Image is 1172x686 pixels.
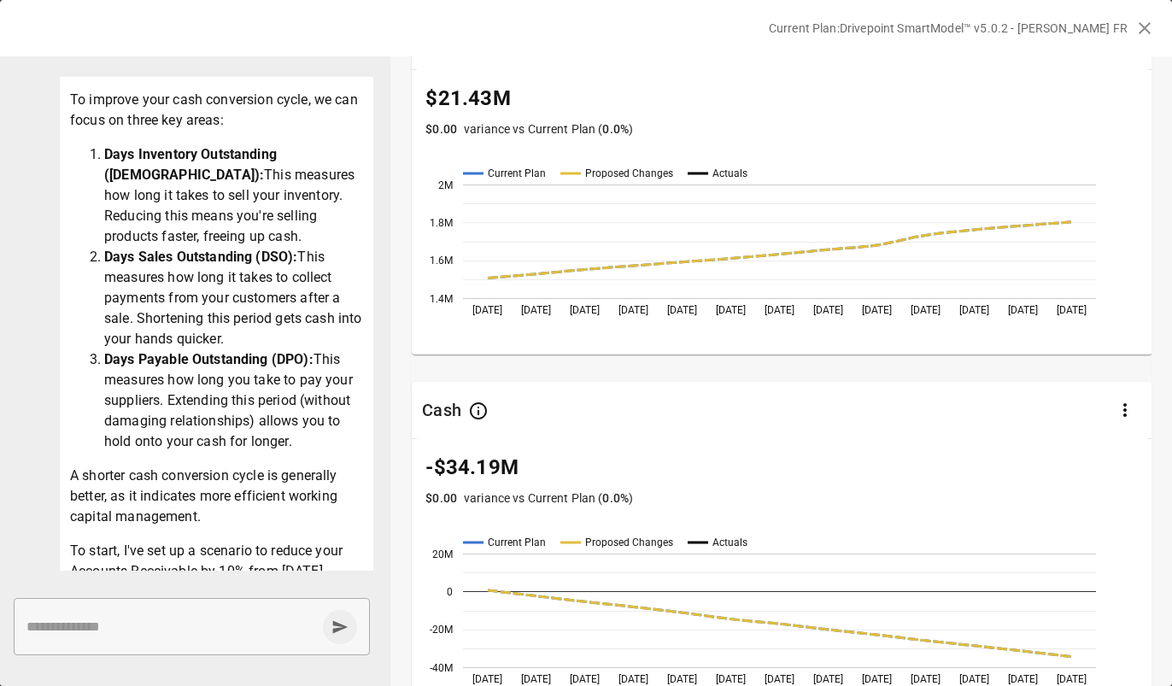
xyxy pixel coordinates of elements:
strong: Days Inventory Outstanding ([DEMOGRAPHIC_DATA]): [104,146,280,183]
text: [DATE] [1008,305,1038,317]
text: 20M [432,548,453,560]
text: [DATE] [619,305,649,317]
text: [DATE] [716,674,746,686]
li: This measures how long it takes to sell your inventory. Reducing this means you're selling produc... [104,144,363,247]
text: 1.8M [430,218,453,230]
p: Current Plan: Drivepoint SmartModel™ v5.0.2 - [PERSON_NAME] FR [769,20,1128,37]
text: [DATE] [571,305,601,317]
text: [DATE] [765,674,794,686]
text: -20M [430,624,453,636]
text: [DATE] [959,674,989,686]
p: variance vs Current Plan ( ) [464,120,633,138]
text: [DATE] [1057,674,1087,686]
text: [DATE] [813,305,843,317]
text: -40M [430,662,453,674]
text: Actuals [712,168,747,180]
text: Actuals [712,537,747,549]
li: This measures how long you take to pay your suppliers. Extending this period (without damaging re... [104,349,363,452]
text: [DATE] [473,674,503,686]
text: [DATE] [473,305,503,317]
svg: A chart. [412,159,1140,359]
text: [DATE] [522,674,552,686]
p: To improve your cash conversion cycle, we can focus on three key areas: [70,90,363,131]
text: 1.4M [430,293,453,305]
text: [DATE] [667,305,697,317]
p: $21.43M [425,83,1139,114]
p: $0.00 [425,120,457,138]
span: 0.0 % [602,122,629,136]
span: 0.0 % [602,491,629,505]
text: [DATE] [862,674,892,686]
text: [DATE] [1057,305,1087,317]
text: Current Plan [488,168,546,180]
text: [DATE] [959,305,989,317]
text: [DATE] [522,305,552,317]
text: Proposed Changes [585,537,673,549]
text: Proposed Changes [585,168,673,180]
text: [DATE] [862,305,892,317]
text: [DATE] [619,674,649,686]
strong: Days Sales Outstanding (DSO): [104,249,297,265]
strong: Days Payable Outstanding (DPO): [104,351,314,367]
p: variance vs Current Plan ( ) [464,490,633,507]
text: [DATE] [765,305,794,317]
p: -$34.19M [425,452,1139,483]
text: 2M [438,179,453,191]
p: A shorter cash conversion cycle is generally better, as it indicates more efficient working capit... [70,466,363,527]
text: [DATE] [1008,674,1038,686]
text: [DATE] [667,674,697,686]
text: [DATE] [911,674,941,686]
div: Cash [422,399,461,421]
li: This measures how long it takes to collect payments from your customers after a sale. Shortening ... [104,247,363,349]
text: [DATE] [716,305,746,317]
p: $0.00 [425,490,457,507]
text: 0 [447,587,453,599]
text: Current Plan [488,537,546,549]
text: 1.6M [430,255,453,267]
p: To start, I've set up a scenario to reduce your Accounts Receivable by 10% from [DATE] onwards. T... [70,541,363,643]
text: [DATE] [911,305,941,317]
text: [DATE] [813,674,843,686]
text: [DATE] [571,674,601,686]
